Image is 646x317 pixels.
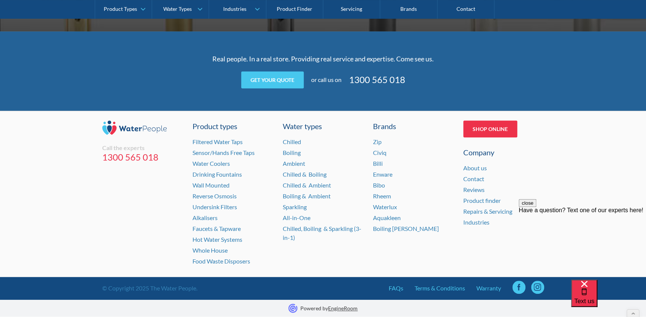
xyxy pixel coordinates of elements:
[463,164,487,171] a: About us
[463,121,517,137] a: Shop Online
[192,149,255,156] a: Sensor/Hands Free Taps
[283,225,361,241] a: Chilled, Boiling & Sparkling (3-in-1)
[283,138,301,145] a: Chilled
[192,138,243,145] a: Filtered Water Taps
[571,280,646,317] iframe: podium webchat widget bubble
[463,219,489,226] a: Industries
[104,6,137,12] div: Product Types
[192,214,218,221] a: Alkalisers
[102,144,183,152] div: Call the experts
[373,203,397,210] a: Waterlux
[163,6,192,12] div: Water Types
[300,304,358,312] p: Powered by
[192,236,242,243] a: Hot Water Systems
[192,160,230,167] a: Water Coolers
[463,197,501,204] a: Product finder
[463,186,485,193] a: Reviews
[283,203,307,210] a: Sparkling
[223,6,246,12] div: Industries
[283,182,331,189] a: Chilled & Ambient
[102,152,183,163] a: 1300 565 018
[283,171,327,178] a: Chilled & Boiling
[192,257,250,265] a: Food Waste Disposers
[349,73,405,86] a: 1300 565 018
[476,284,501,293] a: Warranty
[373,171,392,178] a: Enware
[328,305,358,311] a: EngineRoom
[373,138,382,145] a: Zip
[102,284,197,293] div: © Copyright 2025 The Water People.
[463,175,484,182] a: Contact
[373,149,386,156] a: Civiq
[415,284,465,293] a: Terms & Conditions
[192,247,228,254] a: Whole House
[192,171,242,178] a: Drinking Fountains
[373,160,383,167] a: Billi
[283,121,364,132] a: Water types
[177,54,469,64] p: Real people. In a real store. Providing real service and expertise. Come see us.
[519,199,646,289] iframe: podium webchat widget prompt
[311,75,342,84] div: or call us on
[373,214,401,221] a: Aquakleen
[373,182,385,189] a: Bibo
[241,71,304,88] a: Get your quote
[192,203,237,210] a: Undersink Filters
[192,182,230,189] a: Wall Mounted
[373,225,439,232] a: Boiling [PERSON_NAME]
[463,208,512,215] a: Repairs & Servicing
[192,192,237,199] a: Reverse Osmosis
[283,149,301,156] a: Boiling
[283,214,310,221] a: All-in-One
[192,121,273,132] a: Product types
[283,192,331,199] a: Boiling & Ambient
[463,147,544,158] div: Company
[373,121,454,132] div: Brands
[192,225,241,232] a: Faucets & Tapware
[389,284,403,293] a: FAQs
[283,160,305,167] a: Ambient
[373,192,391,199] a: Rheem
